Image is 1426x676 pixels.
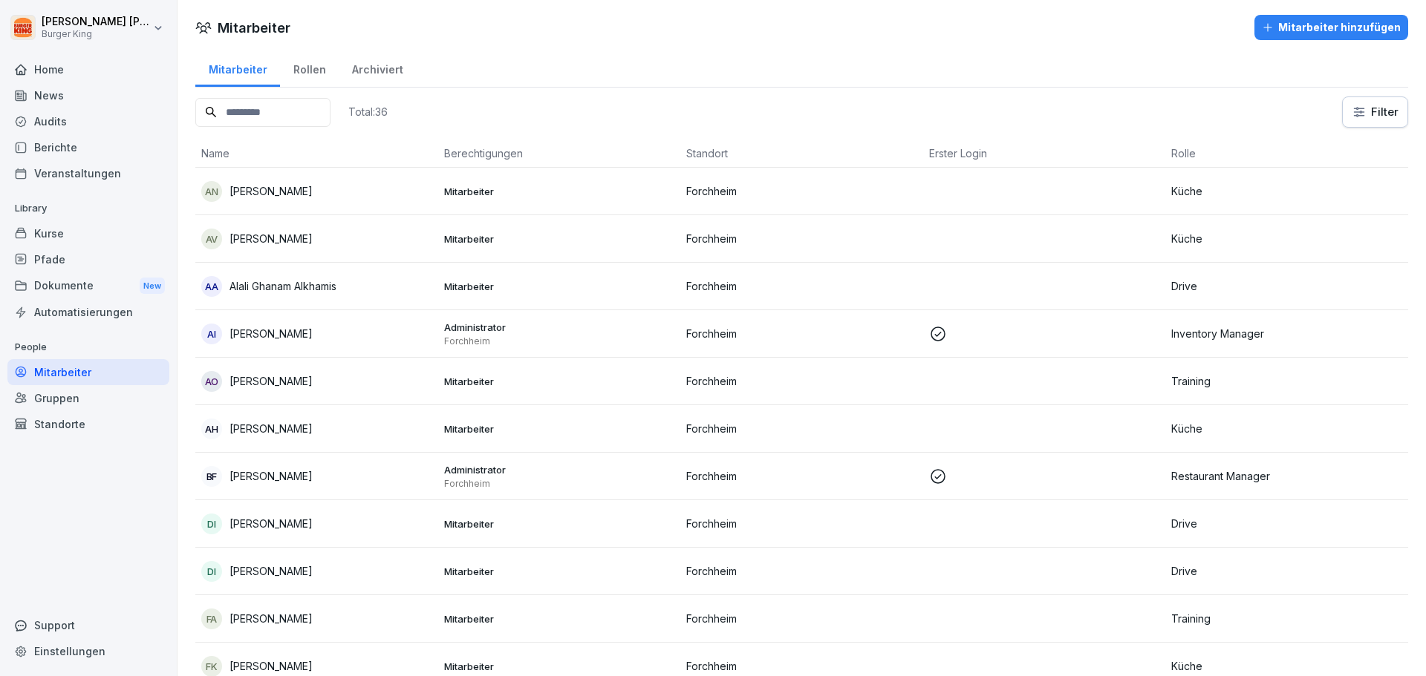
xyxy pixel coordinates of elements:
p: [PERSON_NAME] [229,183,313,199]
p: Forchheim [686,658,917,674]
div: Dokumente [7,272,169,300]
a: Kurse [7,220,169,246]
a: Home [7,56,169,82]
a: Audits [7,108,169,134]
p: Forchheim [686,516,917,531]
p: Forchheim [686,563,917,579]
p: Administrator [444,463,675,476]
p: Drive [1171,563,1402,579]
p: Burger King [42,29,150,39]
p: Administrator [444,321,675,334]
p: Restaurant Manager [1171,468,1402,484]
p: [PERSON_NAME] [229,611,313,626]
p: Inventory Manager [1171,326,1402,341]
p: Forchheim [686,421,917,436]
div: AH [201,419,222,439]
div: Mitarbeiter hinzufügen [1262,19,1401,36]
a: Veranstaltungen [7,160,169,186]
p: Küche [1171,421,1402,436]
p: Mitarbeiter [444,375,675,388]
div: AA [201,276,222,297]
p: [PERSON_NAME] [229,373,313,389]
a: Einstellungen [7,638,169,664]
p: Forchheim [686,611,917,626]
p: Küche [1171,658,1402,674]
p: Mitarbeiter [444,612,675,626]
p: Forchheim [686,278,917,294]
div: Automatisierungen [7,299,169,325]
p: Drive [1171,278,1402,294]
p: [PERSON_NAME] [229,468,313,484]
p: Forchheim [686,468,917,484]
div: New [140,278,165,295]
p: Forchheim [444,478,675,490]
a: Rollen [280,49,339,87]
a: Mitarbeiter [7,359,169,385]
p: Alali Ghanam Alkhamis [229,278,336,294]
p: Training [1171,611,1402,626]
p: Forchheim [686,373,917,389]
div: Filter [1352,105,1399,119]
p: Forchheim [686,231,917,246]
h1: Mitarbeiter [218,18,290,38]
p: Forchheim [686,183,917,199]
p: Küche [1171,183,1402,199]
a: Gruppen [7,385,169,411]
p: Mitarbeiter [444,280,675,293]
div: AN [201,181,222,202]
p: People [7,335,169,359]
th: Rolle [1165,140,1408,168]
a: Berichte [7,134,169,160]
a: DokumenteNew [7,272,169,300]
p: Mitarbeiter [444,422,675,436]
p: Mitarbeiter [444,660,675,673]
a: Archiviert [339,49,416,87]
div: Support [7,612,169,638]
a: Pfade [7,246,169,272]
div: BF [201,466,222,487]
p: [PERSON_NAME] [PERSON_NAME] [42,16,150,28]
p: Training [1171,373,1402,389]
p: Library [7,197,169,220]
p: Forchheim [444,335,675,347]
p: [PERSON_NAME] [229,563,313,579]
div: FA [201,608,222,629]
button: Filter [1343,97,1407,127]
p: [PERSON_NAME] [229,658,313,674]
div: DI [201,561,222,582]
th: Erster Login [923,140,1166,168]
a: Standorte [7,411,169,437]
th: Name [195,140,438,168]
p: Total: 36 [348,105,388,119]
div: AO [201,371,222,392]
p: Mitarbeiter [444,185,675,198]
p: Drive [1171,516,1402,531]
p: [PERSON_NAME] [229,326,313,341]
button: Mitarbeiter hinzufügen [1254,15,1408,40]
a: Mitarbeiter [195,49,280,87]
div: AI [201,324,222,344]
p: [PERSON_NAME] [229,231,313,246]
p: Forchheim [686,326,917,341]
a: News [7,82,169,108]
p: Mitarbeiter [444,232,675,246]
div: AV [201,229,222,249]
p: Mitarbeiter [444,565,675,578]
th: Standort [680,140,923,168]
th: Berechtigungen [438,140,681,168]
div: DI [201,513,222,534]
